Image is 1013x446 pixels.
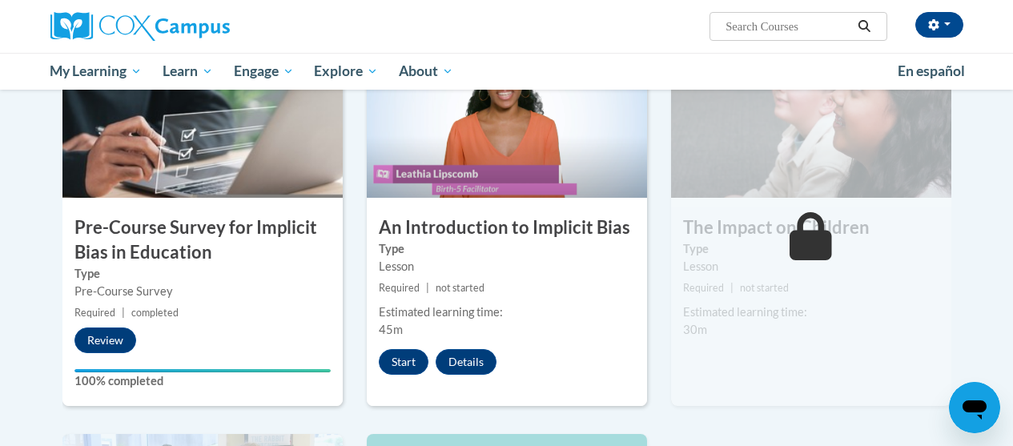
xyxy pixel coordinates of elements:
[50,62,142,81] span: My Learning
[915,12,963,38] button: Account Settings
[303,53,388,90] a: Explore
[367,38,647,198] img: Course Image
[74,327,136,353] button: Review
[234,62,294,81] span: Engage
[683,258,939,275] div: Lesson
[74,283,331,300] div: Pre-Course Survey
[379,282,420,294] span: Required
[122,307,125,319] span: |
[724,17,852,36] input: Search Courses
[379,240,635,258] label: Type
[671,38,951,198] img: Course Image
[50,12,230,41] img: Cox Campus
[740,282,789,294] span: not started
[379,349,428,375] button: Start
[163,62,213,81] span: Learn
[388,53,464,90] a: About
[38,53,975,90] div: Main menu
[949,382,1000,433] iframe: Button to launch messaging window
[50,12,339,41] a: Cox Campus
[152,53,223,90] a: Learn
[367,215,647,240] h3: An Introduction to Implicit Bias
[62,38,343,198] img: Course Image
[223,53,304,90] a: Engage
[74,265,331,283] label: Type
[436,282,484,294] span: not started
[898,62,965,79] span: En español
[74,372,331,390] label: 100% completed
[74,307,115,319] span: Required
[671,215,951,240] h3: The Impact on Children
[62,215,343,265] h3: Pre-Course Survey for Implicit Bias in Education
[379,323,403,336] span: 45m
[683,240,939,258] label: Type
[379,303,635,321] div: Estimated learning time:
[852,17,876,36] button: Search
[730,282,734,294] span: |
[40,53,153,90] a: My Learning
[426,282,429,294] span: |
[683,303,939,321] div: Estimated learning time:
[379,258,635,275] div: Lesson
[887,54,975,88] a: En español
[683,282,724,294] span: Required
[314,62,378,81] span: Explore
[683,323,707,336] span: 30m
[131,307,179,319] span: completed
[74,369,331,372] div: Your progress
[436,349,496,375] button: Details
[399,62,453,81] span: About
